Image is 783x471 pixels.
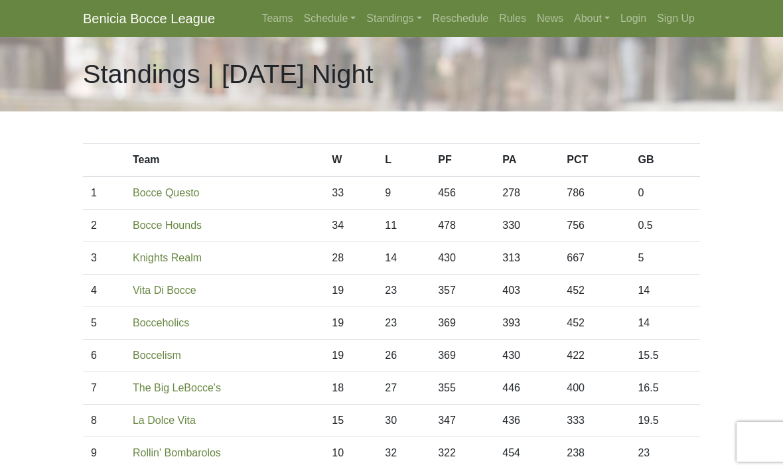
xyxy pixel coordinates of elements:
td: 28 [324,242,377,275]
a: Schedule [299,5,362,32]
td: 333 [559,405,630,437]
a: Reschedule [427,5,494,32]
td: 14 [630,307,700,340]
td: 347 [430,405,494,437]
td: 33 [324,176,377,210]
td: 355 [430,372,494,405]
td: 19 [324,307,377,340]
td: 32 [377,437,430,470]
td: 278 [494,176,559,210]
td: 18 [324,372,377,405]
td: 400 [559,372,630,405]
th: PA [494,144,559,177]
td: 2 [83,210,125,242]
td: 393 [494,307,559,340]
td: 10 [324,437,377,470]
td: 313 [494,242,559,275]
td: 34 [324,210,377,242]
td: 238 [559,437,630,470]
th: L [377,144,430,177]
td: 23 [630,437,700,470]
td: 430 [494,340,559,372]
th: GB [630,144,700,177]
td: 30 [377,405,430,437]
td: 454 [494,437,559,470]
a: Rollin' Bombarolos [133,447,221,458]
a: Bocce Hounds [133,220,202,231]
td: 403 [494,275,559,307]
a: The Big LeBocce's [133,382,221,393]
a: Bocce Questo [133,187,200,198]
td: 14 [630,275,700,307]
a: Boccelism [133,350,181,361]
td: 369 [430,340,494,372]
td: 452 [559,307,630,340]
td: 19.5 [630,405,700,437]
td: 23 [377,307,430,340]
td: 478 [430,210,494,242]
td: 446 [494,372,559,405]
td: 7 [83,372,125,405]
th: PF [430,144,494,177]
td: 6 [83,340,125,372]
td: 15 [324,405,377,437]
td: 5 [83,307,125,340]
th: PCT [559,144,630,177]
td: 8 [83,405,125,437]
td: 436 [494,405,559,437]
td: 27 [377,372,430,405]
td: 330 [494,210,559,242]
td: 11 [377,210,430,242]
td: 452 [559,275,630,307]
a: Sign Up [652,5,700,32]
a: Bocceholics [133,317,189,328]
a: Rules [494,5,532,32]
td: 322 [430,437,494,470]
a: La Dolce Vita [133,415,196,426]
td: 14 [377,242,430,275]
td: 9 [83,437,125,470]
td: 26 [377,340,430,372]
a: Benicia Bocce League [83,5,215,32]
td: 5 [630,242,700,275]
a: Login [615,5,652,32]
th: W [324,144,377,177]
td: 19 [324,340,377,372]
a: Vita Di Bocce [133,285,196,296]
td: 667 [559,242,630,275]
td: 756 [559,210,630,242]
td: 1 [83,176,125,210]
td: 422 [559,340,630,372]
td: 23 [377,275,430,307]
td: 4 [83,275,125,307]
a: Teams [256,5,298,32]
a: News [532,5,569,32]
h1: Standings | [DATE] Night [83,58,374,90]
td: 430 [430,242,494,275]
td: 0 [630,176,700,210]
th: Team [125,144,324,177]
td: 9 [377,176,430,210]
td: 369 [430,307,494,340]
td: 15.5 [630,340,700,372]
td: 786 [559,176,630,210]
td: 456 [430,176,494,210]
td: 19 [324,275,377,307]
td: 3 [83,242,125,275]
a: Standings [361,5,427,32]
td: 357 [430,275,494,307]
a: Knights Realm [133,252,202,263]
td: 0.5 [630,210,700,242]
td: 16.5 [630,372,700,405]
a: About [569,5,615,32]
